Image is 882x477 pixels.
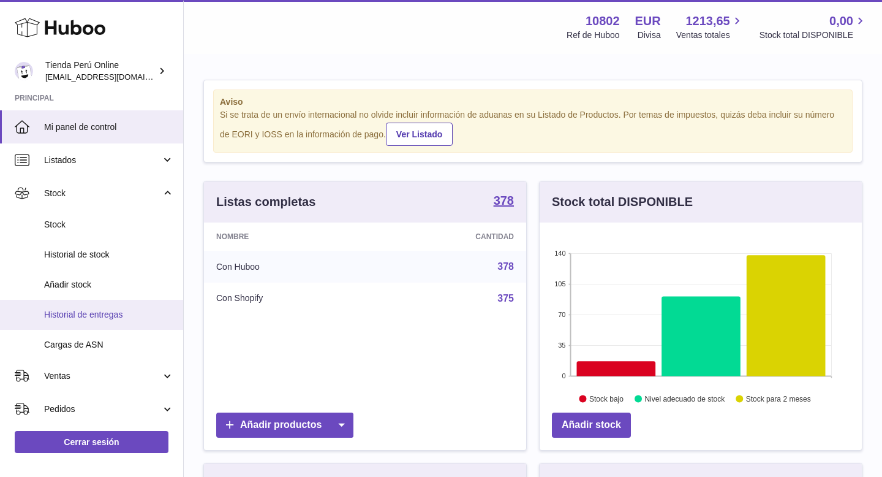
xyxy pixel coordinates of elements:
a: Cerrar sesión [15,431,168,453]
span: 1213,65 [685,13,729,29]
span: Cargas de ASN [44,339,174,351]
span: Stock total DISPONIBLE [759,29,867,41]
span: Añadir stock [44,279,174,291]
div: Si se trata de un envío internacional no olvide incluir información de aduanas en su Listado de P... [220,109,846,146]
div: Divisa [638,29,661,41]
a: 375 [497,293,514,303]
td: Con Shopify [204,283,375,315]
span: Stock [44,219,174,231]
span: Mi panel de control [44,121,174,133]
div: Tienda Perú Online [45,59,156,83]
td: Con Huboo [204,251,375,283]
span: Stock [44,188,161,199]
div: Ref de Huboo [567,29,619,41]
strong: EUR [635,13,661,29]
text: 35 [558,342,565,349]
span: Pedidos [44,403,161,415]
strong: 378 [494,194,514,207]
span: Ventas totales [676,29,744,41]
text: 70 [558,311,565,318]
h3: Listas completas [216,194,315,210]
a: Añadir stock [552,413,631,438]
span: 0,00 [829,13,853,29]
img: contacto@tiendaperuonline.com [15,62,33,80]
a: 1213,65 Ventas totales [676,13,744,41]
a: 0,00 Stock total DISPONIBLE [759,13,867,41]
a: Ver Listado [386,123,453,146]
span: [EMAIL_ADDRESS][DOMAIN_NAME] [45,72,180,82]
text: 140 [554,250,565,257]
span: Historial de stock [44,249,174,261]
text: Stock bajo [589,394,624,403]
strong: 10802 [586,13,620,29]
strong: Aviso [220,96,846,108]
text: Stock para 2 meses [746,394,811,403]
span: Historial de entregas [44,309,174,321]
th: Nombre [204,223,375,251]
h3: Stock total DISPONIBLE [552,194,693,210]
text: Nivel adecuado de stock [644,394,725,403]
a: 378 [497,261,514,272]
text: 0 [562,372,565,380]
a: 378 [494,194,514,209]
th: Cantidad [375,223,526,251]
span: Listados [44,155,161,166]
span: Ventas [44,370,161,382]
text: 105 [554,280,565,288]
a: Añadir productos [216,413,353,438]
